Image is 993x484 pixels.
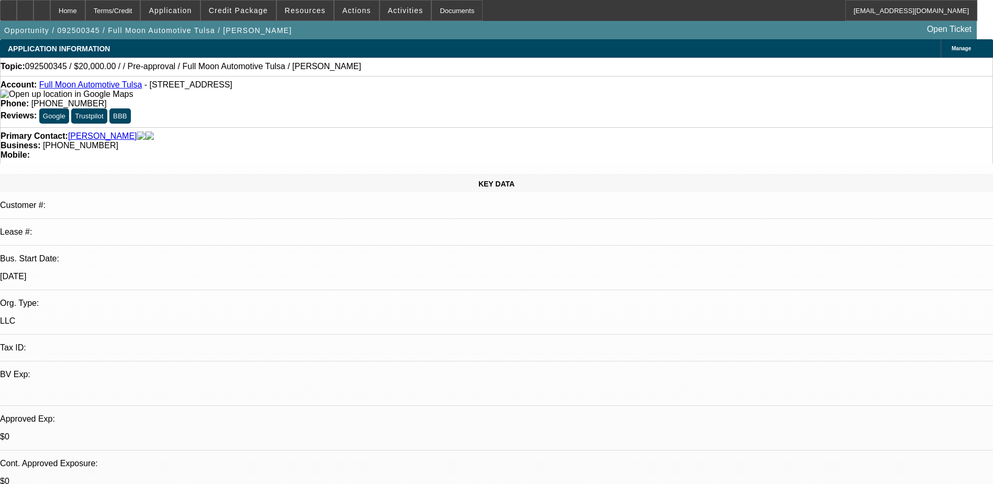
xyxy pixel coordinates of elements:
[209,6,268,15] span: Credit Package
[1,99,29,108] strong: Phone:
[285,6,326,15] span: Resources
[109,108,131,124] button: BBB
[25,62,361,71] span: 092500345 / $20,000.00 / / Pre-approval / Full Moon Automotive Tulsa / [PERSON_NAME]
[39,108,69,124] button: Google
[1,80,37,89] strong: Account:
[923,20,976,38] a: Open Ticket
[1,90,133,99] img: Open up location in Google Maps
[1,90,133,98] a: View Google Maps
[952,46,971,51] span: Manage
[1,141,40,150] strong: Business:
[342,6,371,15] span: Actions
[1,131,68,141] strong: Primary Contact:
[388,6,423,15] span: Activities
[334,1,379,20] button: Actions
[39,80,142,89] a: Full Moon Automotive Tulsa
[149,6,192,15] span: Application
[137,131,146,141] img: facebook-icon.png
[1,150,30,159] strong: Mobile:
[68,131,137,141] a: [PERSON_NAME]
[144,80,232,89] span: - [STREET_ADDRESS]
[201,1,276,20] button: Credit Package
[146,131,154,141] img: linkedin-icon.png
[71,108,107,124] button: Trustpilot
[4,26,292,35] span: Opportunity / 092500345 / Full Moon Automotive Tulsa / [PERSON_NAME]
[380,1,431,20] button: Activities
[478,180,515,188] span: KEY DATA
[1,62,25,71] strong: Topic:
[8,45,110,53] span: APPLICATION INFORMATION
[1,111,37,120] strong: Reviews:
[277,1,333,20] button: Resources
[141,1,199,20] button: Application
[31,99,107,108] span: [PHONE_NUMBER]
[43,141,118,150] span: [PHONE_NUMBER]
